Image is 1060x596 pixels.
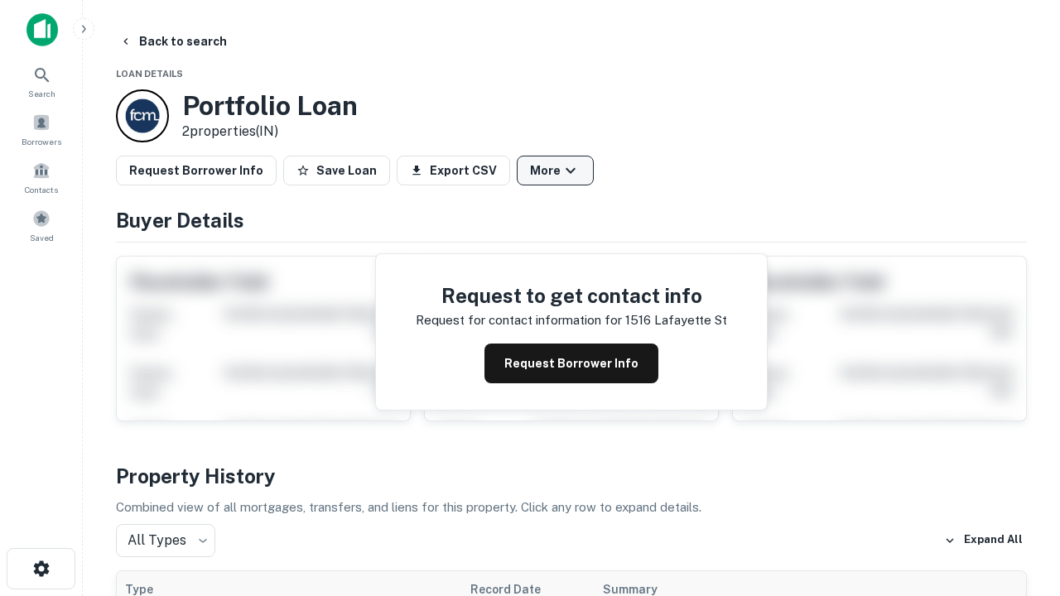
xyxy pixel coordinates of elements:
a: Saved [5,203,78,248]
img: capitalize-icon.png [26,13,58,46]
span: Saved [30,231,54,244]
button: Request Borrower Info [116,156,277,185]
button: Request Borrower Info [484,344,658,383]
span: Search [28,87,55,100]
p: 2 properties (IN) [182,122,358,142]
h3: Portfolio Loan [182,90,358,122]
p: Request for contact information for [416,310,622,330]
a: Contacts [5,155,78,199]
div: All Types [116,524,215,557]
p: 1516 lafayette st [625,310,727,330]
span: Borrowers [22,135,61,148]
button: Save Loan [283,156,390,185]
a: Borrowers [5,107,78,151]
h4: Request to get contact info [416,281,727,310]
iframe: Chat Widget [977,464,1060,543]
h4: Property History [116,461,1027,491]
span: Loan Details [116,69,183,79]
p: Combined view of all mortgages, transfers, and liens for this property. Click any row to expand d... [116,497,1027,517]
h4: Buyer Details [116,205,1027,235]
button: Export CSV [397,156,510,185]
button: More [517,156,594,185]
button: Expand All [940,528,1027,553]
span: Contacts [25,183,58,196]
a: Search [5,59,78,103]
button: Back to search [113,26,234,56]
